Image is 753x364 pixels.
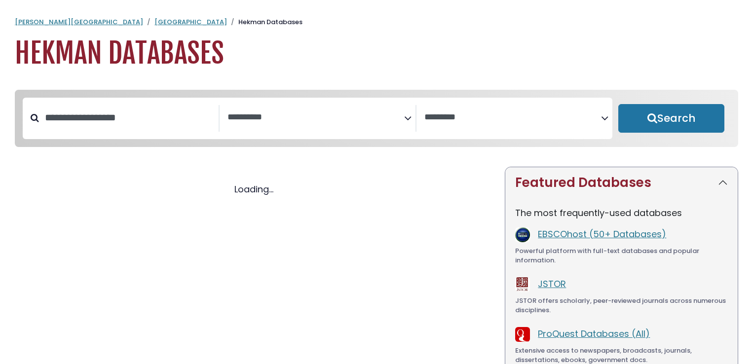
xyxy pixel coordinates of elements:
[15,17,738,27] nav: breadcrumb
[154,17,227,27] a: [GEOGRAPHIC_DATA]
[538,228,666,240] a: EBSCOhost (50+ Databases)
[15,17,143,27] a: [PERSON_NAME][GEOGRAPHIC_DATA]
[15,37,738,70] h1: Hekman Databases
[227,17,302,27] li: Hekman Databases
[227,112,404,123] textarea: Search
[15,90,738,147] nav: Search filters
[39,109,219,126] input: Search database by title or keyword
[538,278,566,290] a: JSTOR
[424,112,601,123] textarea: Search
[538,328,650,340] a: ProQuest Databases (All)
[505,167,738,198] button: Featured Databases
[618,104,724,133] button: Submit for Search Results
[515,246,728,265] div: Powerful platform with full-text databases and popular information.
[515,206,728,219] p: The most frequently-used databases
[515,296,728,315] div: JSTOR offers scholarly, peer-reviewed journals across numerous disciplines.
[15,182,493,196] div: Loading...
